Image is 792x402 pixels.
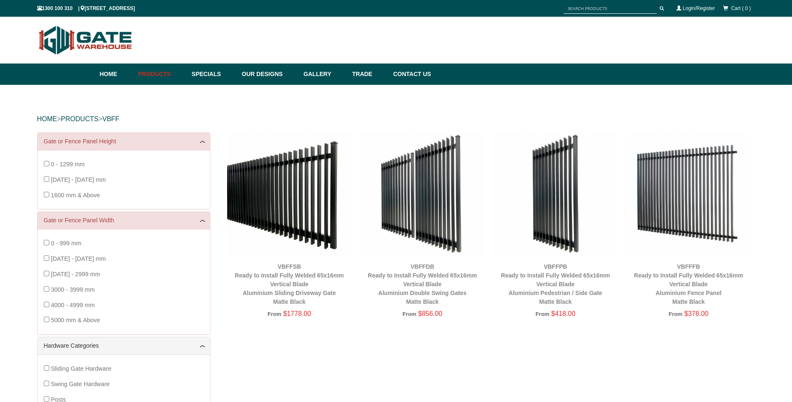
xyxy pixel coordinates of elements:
img: VBFFPB - Ready to Install Fully Welded 65x16mm Vertical Blade - Aluminium Pedestrian / Side Gate ... [493,132,618,257]
a: VBFFDBReady to Install Fully Welded 65x16mm Vertical BladeAluminium Double Swing GatesMatte Black [368,263,477,305]
a: Login/Register [683,5,715,11]
input: SEARCH PRODUCTS [564,3,657,14]
span: 3000 - 3999 mm [51,286,95,293]
span: [DATE] - 2999 mm [51,271,100,277]
span: $418.00 [551,310,575,317]
a: Home [100,64,134,85]
span: $856.00 [418,310,443,317]
span: 0 - 999 mm [51,240,81,247]
img: VBFFDB - Ready to Install Fully Welded 65x16mm Vertical Blade - Aluminium Double Swing Gates - Ma... [360,132,485,257]
a: Trade [348,64,389,85]
span: $1778.00 [283,310,311,317]
span: From [668,311,682,317]
a: Gate or Fence Panel Width [44,216,204,225]
span: 0 - 1299 mm [51,161,85,168]
a: VBFFSBReady to Install Fully Welded 65x16mm Vertical BladeAluminium Sliding Driveway GateMatte Black [235,263,344,305]
a: HOME [37,115,57,122]
a: Our Designs [238,64,299,85]
span: From [536,311,549,317]
span: 4000 - 4999 mm [51,302,95,308]
span: [DATE] - [DATE] mm [51,255,106,262]
a: Hardware Categories [44,341,204,350]
div: > > [37,106,755,132]
span: $378.00 [684,310,708,317]
a: VBFFFBReady to Install Fully Welded 65x16mm Vertical BladeAluminium Fence PanelMatte Black [634,263,743,305]
span: Swing Gate Hardware [51,381,110,387]
img: Gate Warehouse [37,21,134,59]
img: VBFFFB - Ready to Install Fully Welded 65x16mm Vertical Blade - Aluminium Fence Panel - Matte Bla... [626,132,751,257]
a: Contact Us [389,64,431,85]
span: Sliding Gate Hardware [51,365,111,372]
span: Cart ( 0 ) [731,5,751,11]
a: Gallery [299,64,348,85]
a: VBFF [102,115,119,122]
span: From [268,311,281,317]
a: VBFFPBReady to Install Fully Welded 65x16mm Vertical BladeAluminium Pedestrian / Side GateMatte B... [501,263,610,305]
span: From [402,311,416,317]
a: Products [134,64,188,85]
a: PRODUCTS [61,115,99,122]
img: VBFFSB - Ready to Install Fully Welded 65x16mm Vertical Blade - Aluminium Sliding Driveway Gate -... [227,132,352,257]
span: [DATE] - [DATE] mm [51,176,106,183]
span: 5000 mm & Above [51,317,100,323]
a: Specials [187,64,238,85]
a: Gate or Fence Panel Height [44,137,204,146]
span: 1600 mm & Above [51,192,100,198]
span: 1300 100 310 | [STREET_ADDRESS] [37,5,135,11]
